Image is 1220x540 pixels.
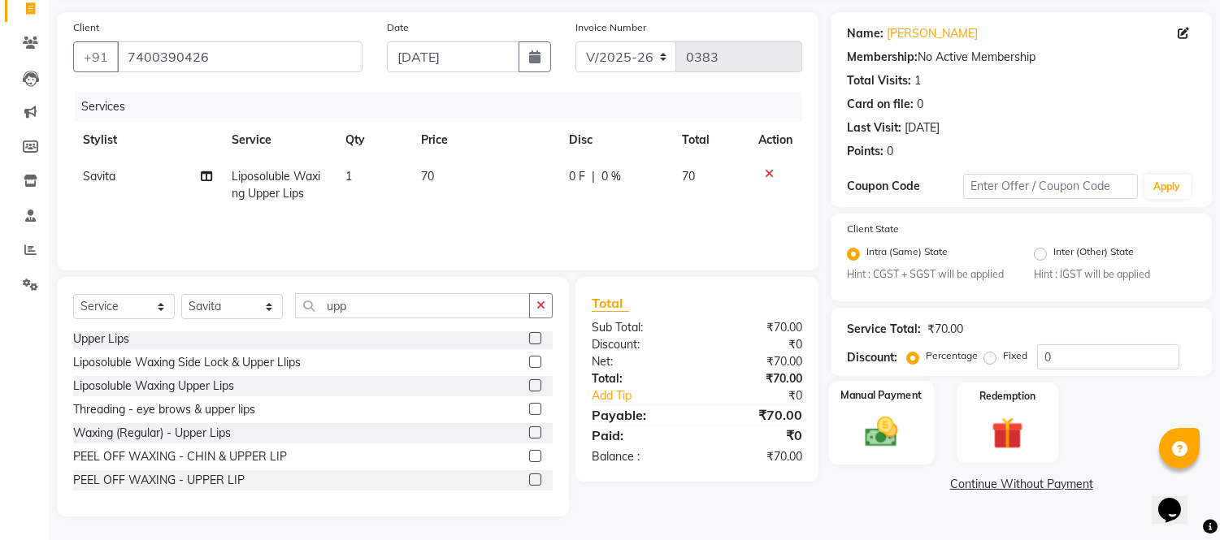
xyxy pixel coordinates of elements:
[855,413,909,451] img: _cash.svg
[847,49,1196,66] div: No Active Membership
[295,293,530,318] input: Search or Scan
[421,169,434,184] span: 70
[834,476,1209,493] a: Continue Without Payment
[73,401,255,418] div: Threading - eye brows & upper lips
[717,387,815,404] div: ₹0
[847,72,911,89] div: Total Visits:
[345,169,352,184] span: 1
[682,169,695,184] span: 70
[847,25,884,42] div: Name:
[847,96,914,113] div: Card on file:
[982,413,1033,453] img: _gift.svg
[580,370,697,387] div: Total:
[847,143,884,160] div: Points:
[580,319,697,336] div: Sub Total:
[979,389,1035,404] label: Redemption
[847,222,899,236] label: Client State
[1003,348,1027,363] label: Fixed
[592,295,629,312] span: Total
[601,168,621,185] span: 0 %
[387,20,409,35] label: Date
[1144,175,1191,199] button: Apply
[592,168,595,185] span: |
[749,122,802,158] th: Action
[580,426,697,445] div: Paid:
[697,336,815,353] div: ₹0
[847,321,921,338] div: Service Total:
[580,405,697,425] div: Payable:
[887,25,978,42] a: [PERSON_NAME]
[1034,267,1196,282] small: Hint : IGST will be applied
[914,72,921,89] div: 1
[580,353,697,370] div: Net:
[73,425,231,442] div: Waxing (Regular) - Upper Lips
[73,448,287,465] div: PEEL OFF WAXING - CHIN & UPPER LIP
[697,319,815,336] div: ₹70.00
[1152,475,1204,524] iframe: chat widget
[926,348,978,363] label: Percentage
[559,122,672,158] th: Disc
[905,119,940,136] div: [DATE]
[222,122,336,158] th: Service
[1053,244,1134,264] label: Inter (Other) State
[927,321,963,338] div: ₹70.00
[73,354,301,371] div: Liposoluble Waxing Side Lock & Upper Llips
[697,405,815,425] div: ₹70.00
[866,244,948,264] label: Intra (Same) State
[963,174,1137,199] input: Enter Offer / Coupon Code
[917,96,923,113] div: 0
[847,349,897,366] div: Discount:
[73,330,129,348] div: Upper Lips
[580,336,697,353] div: Discount:
[697,448,815,465] div: ₹70.00
[73,20,99,35] label: Client
[672,122,749,158] th: Total
[73,41,119,72] button: +91
[73,472,245,489] div: PEEL OFF WAXING - UPPER LIP
[580,387,717,404] a: Add Tip
[847,49,918,66] div: Membership:
[75,92,814,122] div: Services
[697,353,815,370] div: ₹70.00
[847,267,1009,282] small: Hint : CGST + SGST will be applied
[847,119,901,136] div: Last Visit:
[569,168,585,185] span: 0 F
[697,426,815,445] div: ₹0
[887,143,893,160] div: 0
[575,20,646,35] label: Invoice Number
[336,122,411,158] th: Qty
[841,388,923,404] label: Manual Payment
[73,378,234,395] div: Liposoluble Waxing Upper Lips
[83,169,115,184] span: Savita
[73,122,222,158] th: Stylist
[580,448,697,465] div: Balance :
[697,370,815,387] div: ₹70.00
[117,41,363,72] input: Search by Name/Mobile/Email/Code
[232,169,320,201] span: Liposoluble Waxing Upper Lips
[847,178,963,195] div: Coupon Code
[411,122,559,158] th: Price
